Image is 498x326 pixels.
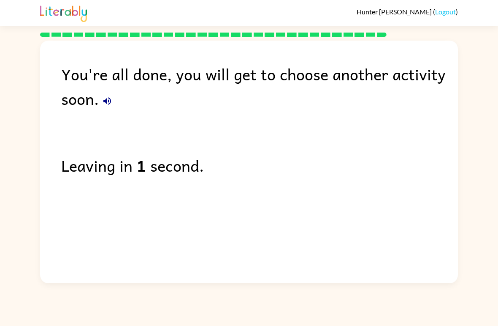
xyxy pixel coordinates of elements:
[61,153,458,178] div: Leaving in second.
[435,8,456,16] a: Logout
[40,3,87,22] img: Literably
[357,8,458,16] div: ( )
[61,62,458,111] div: You're all done, you will get to choose another activity soon.
[357,8,433,16] span: Hunter [PERSON_NAME]
[137,153,146,178] b: 1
